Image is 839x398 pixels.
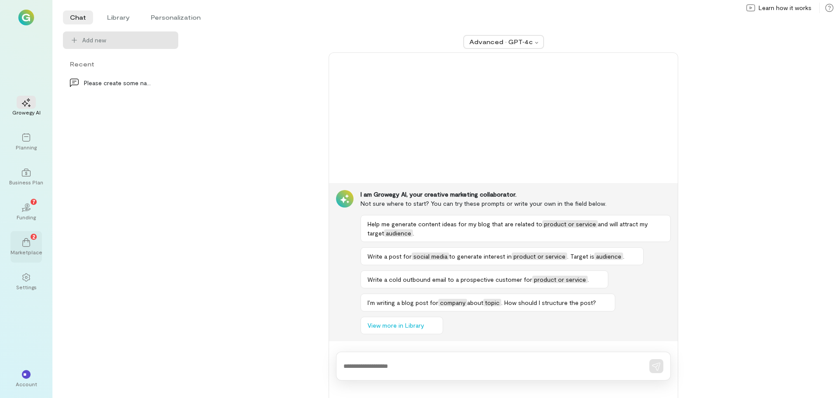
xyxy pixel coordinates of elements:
[438,299,467,306] span: company
[63,59,178,69] div: Recent
[32,232,35,240] span: 2
[367,321,424,330] span: View more in Library
[501,299,596,306] span: . How should I structure the post?
[384,229,413,237] span: audience
[361,215,671,242] button: Help me generate content ideas for my blog that are related toproduct or serviceand will attract ...
[759,3,811,12] span: Learn how it works
[361,294,615,311] button: I’m writing a blog post forcompanyabouttopic. How should I structure the post?
[367,253,412,260] span: Write a post for
[32,197,35,205] span: 7
[10,249,42,256] div: Marketplace
[594,253,623,260] span: audience
[16,144,37,151] div: Planning
[542,220,598,228] span: product or service
[84,78,152,87] div: Please create some names for a suburban lighting…
[483,299,501,306] span: topic
[10,266,42,298] a: Settings
[532,276,588,283] span: product or service
[10,161,42,193] a: Business Plan
[10,196,42,228] a: Funding
[361,317,443,334] button: View more in Library
[623,253,624,260] span: .
[82,36,171,45] span: Add new
[512,253,567,260] span: product or service
[413,229,414,237] span: .
[469,38,532,46] div: Advanced · GPT‑4o
[361,247,644,265] button: Write a post forsocial mediato generate interest inproduct or service. Target isaudience.
[16,381,37,388] div: Account
[588,276,589,283] span: .
[367,276,532,283] span: Write a cold outbound email to a prospective customer for
[10,126,42,158] a: Planning
[467,299,483,306] span: about
[361,270,608,288] button: Write a cold outbound email to a prospective customer forproduct or service.
[567,253,594,260] span: . Target is
[100,10,137,24] li: Library
[16,284,37,291] div: Settings
[12,109,41,116] div: Growegy AI
[63,10,93,24] li: Chat
[9,179,43,186] div: Business Plan
[144,10,208,24] li: Personalization
[361,190,671,199] div: I am Growegy AI, your creative marketing collaborator.
[10,231,42,263] a: Marketplace
[17,214,36,221] div: Funding
[412,253,449,260] span: social media
[361,199,671,208] div: Not sure where to start? You can try these prompts or write your own in the field below.
[367,220,542,228] span: Help me generate content ideas for my blog that are related to
[449,253,512,260] span: to generate interest in
[10,91,42,123] a: Growegy AI
[367,299,438,306] span: I’m writing a blog post for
